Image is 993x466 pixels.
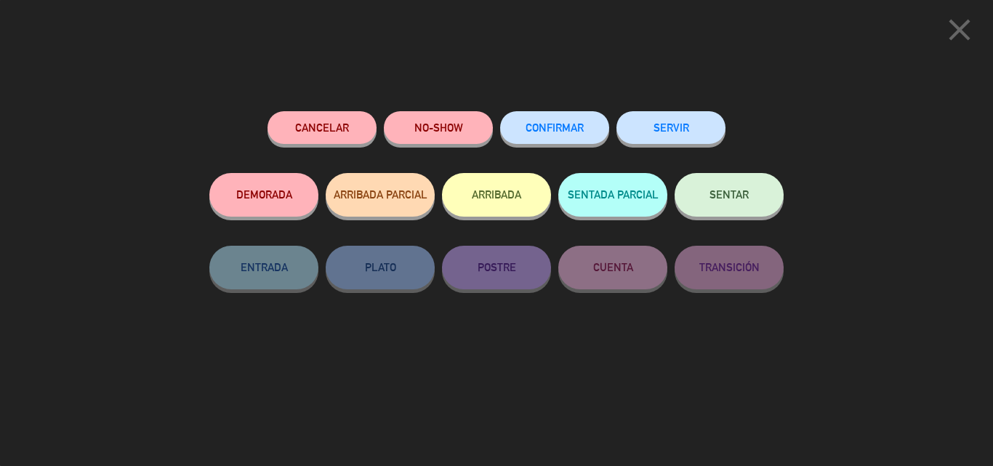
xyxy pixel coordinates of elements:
[442,173,551,217] button: ARRIBADA
[500,111,609,144] button: CONFIRMAR
[209,173,318,217] button: DEMORADA
[268,111,377,144] button: Cancelar
[675,173,784,217] button: SENTAR
[326,173,435,217] button: ARRIBADA PARCIAL
[384,111,493,144] button: NO-SHOW
[558,246,667,289] button: CUENTA
[334,188,427,201] span: ARRIBADA PARCIAL
[209,246,318,289] button: ENTRADA
[941,12,978,48] i: close
[558,173,667,217] button: SENTADA PARCIAL
[616,111,725,144] button: SERVIR
[526,121,584,134] span: CONFIRMAR
[675,246,784,289] button: TRANSICIÓN
[442,246,551,289] button: POSTRE
[709,188,749,201] span: SENTAR
[937,11,982,54] button: close
[326,246,435,289] button: PLATO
